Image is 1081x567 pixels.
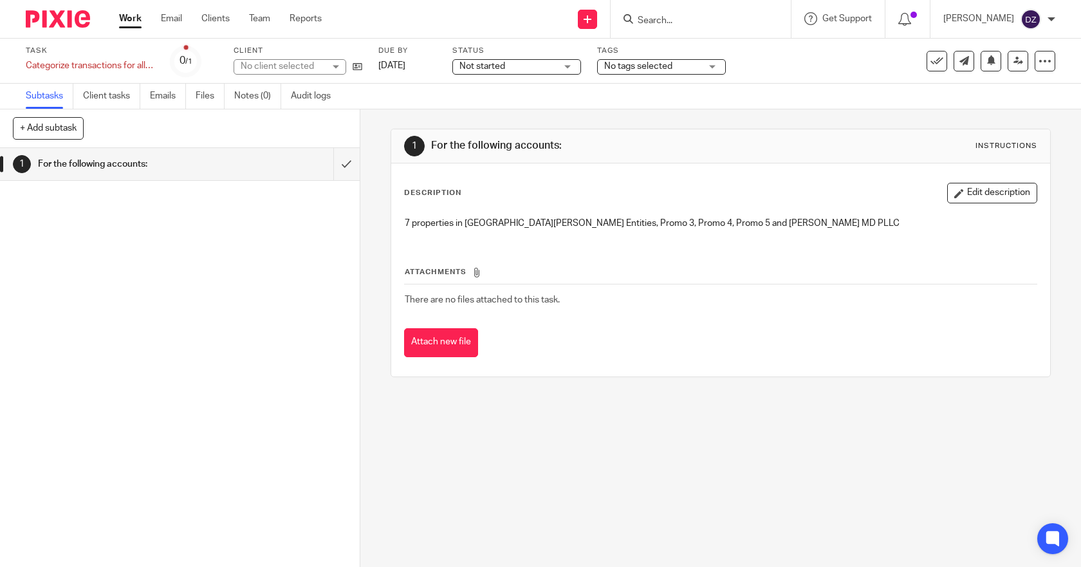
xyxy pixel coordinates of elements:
[404,328,478,357] button: Attach new file
[459,62,505,71] span: Not started
[404,136,425,156] div: 1
[150,84,186,109] a: Emails
[26,10,90,28] img: Pixie
[405,217,1037,230] p: 7 properties in [GEOGRAPHIC_DATA][PERSON_NAME] Entities, Promo 3, Promo 4, Promo 5 and [PERSON_NA...
[13,155,31,173] div: 1
[249,12,270,25] a: Team
[83,84,140,109] a: Client tasks
[291,84,340,109] a: Audit logs
[404,188,461,198] p: Description
[405,295,560,304] span: There are no files attached to this task.
[405,268,467,275] span: Attachments
[636,15,752,27] input: Search
[947,183,1037,203] button: Edit description
[975,141,1037,151] div: Instructions
[1021,9,1041,30] img: svg%3E
[161,12,182,25] a: Email
[452,46,581,56] label: Status
[234,84,281,109] a: Notes (0)
[378,61,405,70] span: [DATE]
[196,84,225,109] a: Files
[13,117,84,139] button: + Add subtask
[378,46,436,56] label: Due by
[822,14,872,23] span: Get Support
[26,59,154,72] div: Categorize transactions for all Dr. Pal accounts
[431,139,748,153] h1: For the following accounts:
[201,12,230,25] a: Clients
[185,58,192,65] small: /1
[180,53,192,68] div: 0
[38,154,226,174] h1: For the following accounts:
[604,62,672,71] span: No tags selected
[597,46,726,56] label: Tags
[26,84,73,109] a: Subtasks
[26,46,154,56] label: Task
[241,60,324,73] div: No client selected
[119,12,142,25] a: Work
[290,12,322,25] a: Reports
[234,46,362,56] label: Client
[943,12,1014,25] p: [PERSON_NAME]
